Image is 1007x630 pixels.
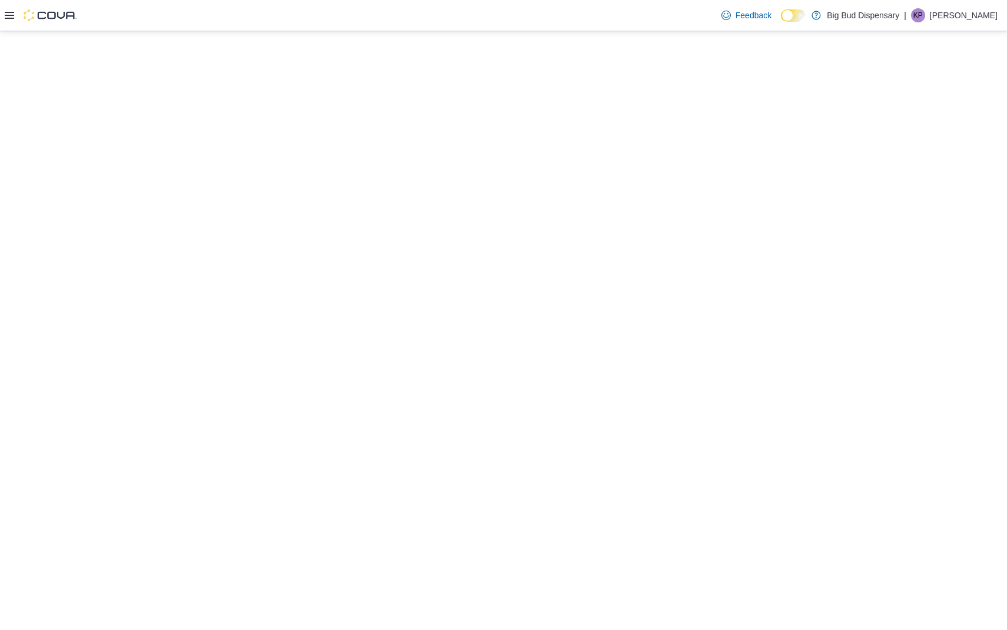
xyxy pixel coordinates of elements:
[913,8,923,22] span: KP
[736,9,771,21] span: Feedback
[827,8,899,22] p: Big Bud Dispensary
[717,4,776,27] a: Feedback
[904,8,906,22] p: |
[781,9,806,22] input: Dark Mode
[930,8,998,22] p: [PERSON_NAME]
[911,8,925,22] div: Kalyn Pirpich
[24,9,77,21] img: Cova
